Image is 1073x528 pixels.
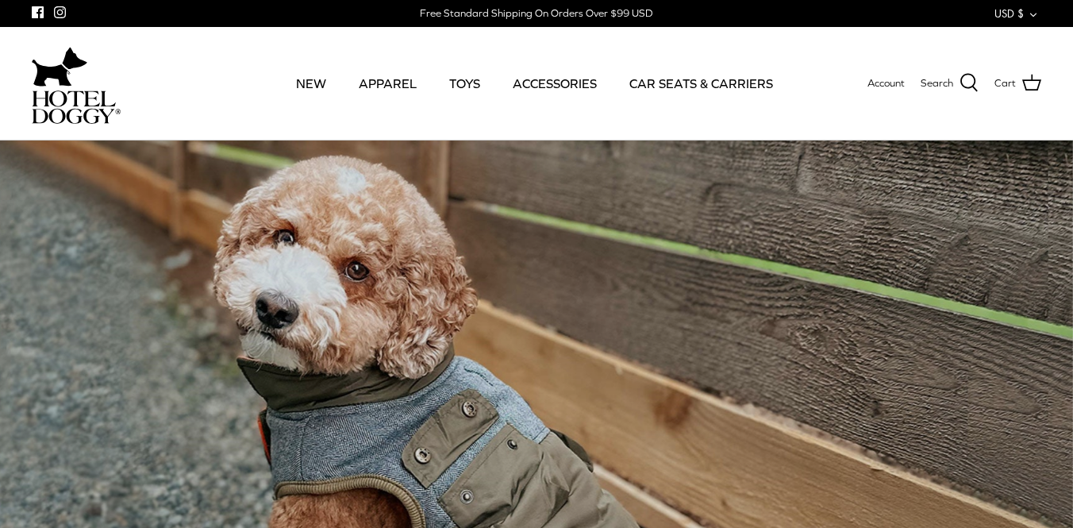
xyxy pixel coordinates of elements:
[54,6,66,18] a: Instagram
[498,56,611,110] a: ACCESSORIES
[32,43,87,91] img: dog-icon.svg
[921,75,953,92] span: Search
[282,56,340,110] a: NEW
[867,77,905,89] span: Account
[32,6,44,18] a: Facebook
[236,56,833,110] div: Primary navigation
[994,75,1016,92] span: Cart
[867,75,905,92] a: Account
[615,56,787,110] a: CAR SEATS & CARRIERS
[32,43,121,124] a: hoteldoggycom
[921,73,979,94] a: Search
[420,2,652,25] a: Free Standard Shipping On Orders Over $99 USD
[435,56,494,110] a: TOYS
[32,91,121,124] img: hoteldoggycom
[344,56,431,110] a: APPAREL
[994,73,1041,94] a: Cart
[420,6,652,21] div: Free Standard Shipping On Orders Over $99 USD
